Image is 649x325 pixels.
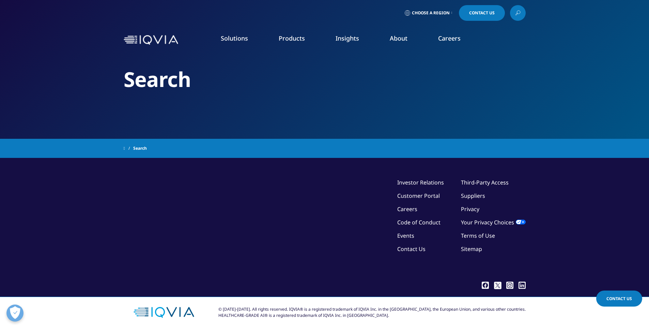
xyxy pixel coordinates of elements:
a: Solutions [221,34,248,42]
span: Contact Us [469,11,495,15]
div: © [DATE]-[DATE]. All rights reserved. IQVIA® is a registered trademark of IQVIA Inc. in the [GEOG... [218,306,526,319]
a: Contact Us [397,245,426,253]
button: Open Preferences [6,305,24,322]
a: Careers [397,205,417,213]
h2: Search [124,67,526,92]
a: Your Privacy Choices [461,219,526,226]
a: Suppliers [461,192,485,200]
a: Terms of Use [461,232,495,239]
a: Privacy [461,205,479,213]
a: Investor Relations [397,179,444,186]
a: Customer Portal [397,192,440,200]
img: IQVIA Healthcare Information Technology and Pharma Clinical Research Company [124,35,178,45]
a: Contact Us [596,291,642,307]
a: About [390,34,407,42]
a: Contact Us [459,5,505,21]
a: Sitemap [461,245,482,253]
a: Code of Conduct [397,219,441,226]
a: Insights [336,34,359,42]
nav: Primary [181,24,526,56]
span: Choose a Region [412,10,450,16]
a: Products [279,34,305,42]
a: Careers [438,34,461,42]
a: Events [397,232,414,239]
span: Contact Us [606,296,632,301]
span: Search [133,142,147,154]
a: Third-Party Access [461,179,509,186]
